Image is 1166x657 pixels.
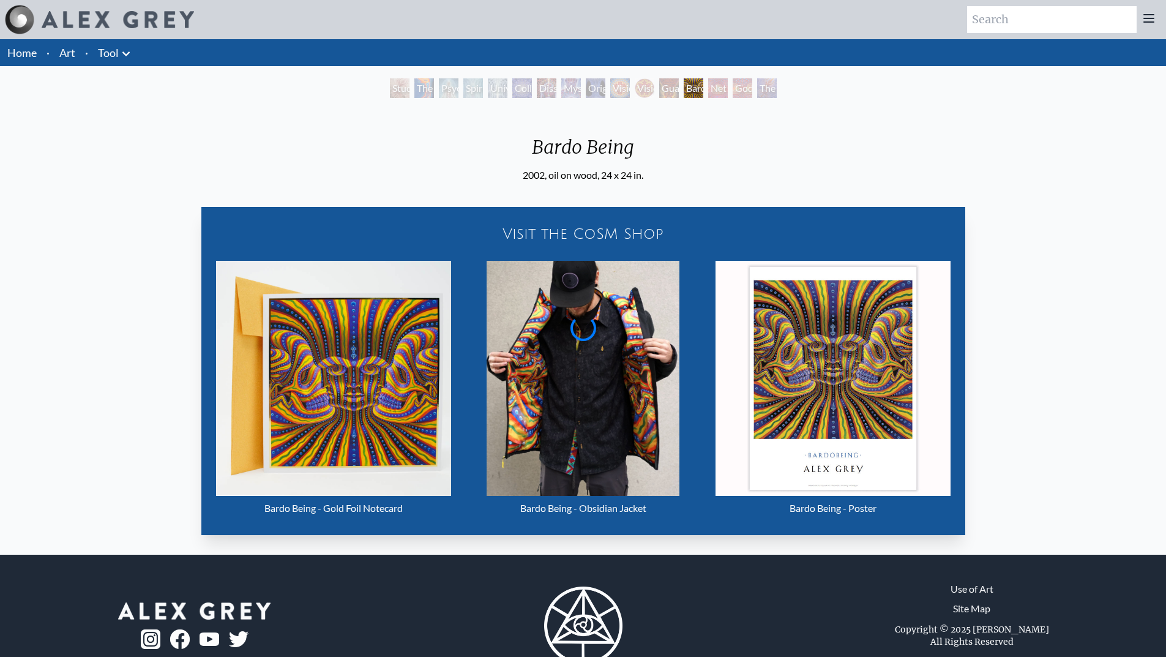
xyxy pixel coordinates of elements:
[98,44,119,61] a: Tool
[522,168,644,182] div: 2002, oil on wood, 24 x 24 in.
[967,6,1137,33] input: Search
[586,78,605,98] div: Original Face
[659,78,679,98] div: Guardian of Infinite Vision
[487,261,679,496] img: Bardo Being - Obsidian Jacket
[522,136,644,168] div: Bardo Being
[930,636,1014,648] div: All Rights Reserved
[488,78,507,98] div: Universal Mind Lattice
[684,78,703,98] div: Bardo Being
[895,623,1049,636] div: Copyright © 2025 [PERSON_NAME]
[141,629,160,649] img: ig-logo.png
[209,214,958,253] a: Visit the CoSM Shop
[512,78,532,98] div: Collective Vision
[229,631,249,647] img: twitter-logo.png
[716,261,951,520] a: Bardo Being - Poster
[716,261,951,496] img: Bardo Being - Poster
[200,633,219,647] img: youtube-logo.png
[951,582,993,596] a: Use of Art
[463,78,483,98] div: Spiritual Energy System
[42,39,54,66] li: ·
[7,46,37,59] a: Home
[390,78,409,98] div: Study for the Great Turn
[466,496,701,520] div: Bardo Being - Obsidian Jacket
[466,261,701,520] a: Bardo Being - Obsidian Jacket
[170,629,190,649] img: fb-logo.png
[59,44,75,61] a: Art
[953,601,990,616] a: Site Map
[733,78,752,98] div: Godself
[216,261,451,520] a: Bardo Being - Gold Foil Notecard
[439,78,458,98] div: Psychic Energy System
[716,496,951,520] div: Bardo Being - Poster
[80,39,93,66] li: ·
[708,78,728,98] div: Net of Being
[216,496,451,520] div: Bardo Being - Gold Foil Notecard
[757,78,777,98] div: The Great Turn
[561,78,581,98] div: Mystic Eye
[610,78,630,98] div: Vision Crystal
[216,261,451,496] img: Bardo Being - Gold Foil Notecard
[414,78,434,98] div: The Torch
[537,78,556,98] div: Dissectional Art for Tool's Lateralus CD
[635,78,654,98] div: Vision [PERSON_NAME]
